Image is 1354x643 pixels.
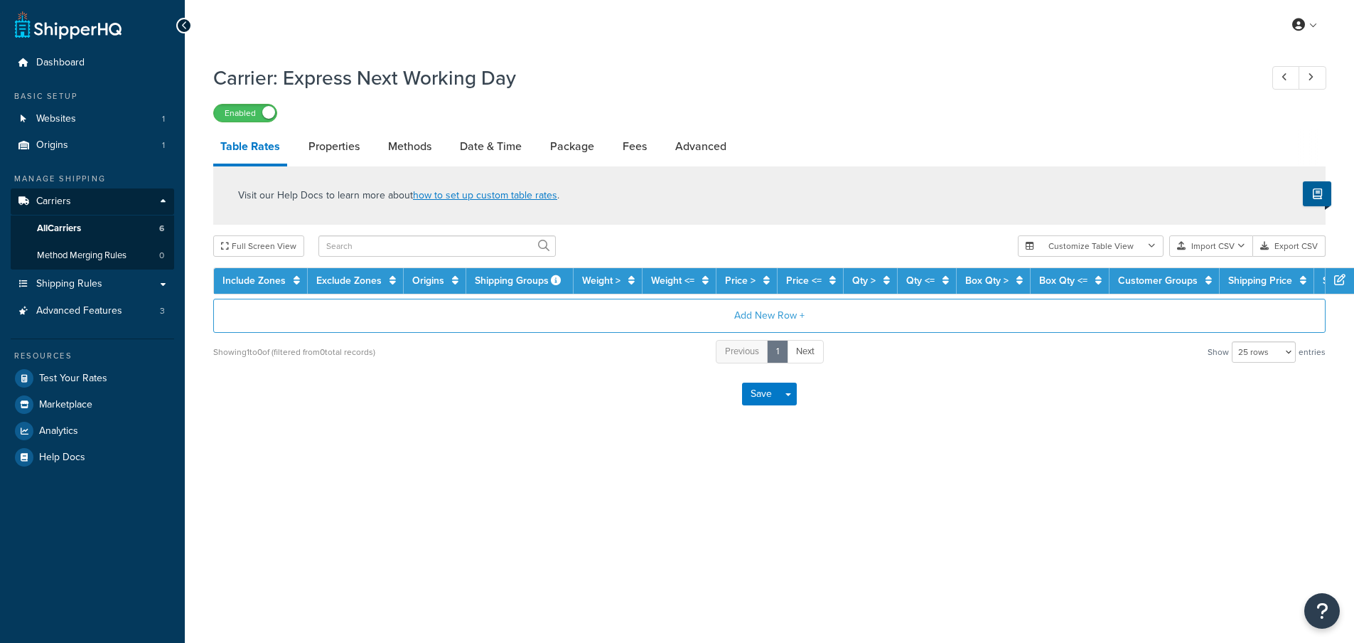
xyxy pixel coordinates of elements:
span: Next [796,344,815,358]
a: Methods [381,129,439,164]
a: Qty > [852,273,876,288]
span: Method Merging Rules [37,250,127,262]
li: Advanced Features [11,298,174,324]
button: Open Resource Center [1304,593,1340,629]
a: Test Your Rates [11,366,174,391]
a: Customer Groups [1118,273,1198,288]
a: Next [787,340,824,363]
button: Import CSV [1169,235,1253,257]
a: Weight > [582,273,620,288]
span: Origins [36,139,68,152]
a: Exclude Zones [316,273,382,288]
a: 1 [767,340,788,363]
span: 1 [162,113,165,125]
a: Weight <= [651,273,694,288]
a: AllCarriers6 [11,216,174,242]
a: Price <= [786,273,822,288]
h1: Carrier: Express Next Working Day [213,64,1246,92]
a: Next Record [1299,66,1326,90]
span: Dashboard [36,57,85,69]
li: Carriers [11,188,174,270]
span: Websites [36,113,76,125]
a: Origins1 [11,132,174,159]
a: Qty <= [906,273,935,288]
a: Websites1 [11,106,174,132]
a: Dashboard [11,50,174,76]
span: Help Docs [39,452,85,464]
a: Help Docs [11,445,174,470]
li: Method Merging Rules [11,243,174,269]
span: 6 [159,223,164,235]
a: Date & Time [453,129,529,164]
button: Customize Table View [1018,235,1164,257]
a: Package [543,129,601,164]
button: Full Screen View [213,235,304,257]
div: Resources [11,350,174,362]
a: Method Merging Rules0 [11,243,174,269]
a: Box Qty <= [1039,273,1087,288]
span: 3 [160,305,165,317]
a: Box Qty > [965,273,1009,288]
a: Carriers [11,188,174,215]
a: Advanced [668,129,734,164]
a: Marketplace [11,392,174,418]
div: Showing 1 to 0 of (filtered from 0 total records) [213,342,375,362]
a: Table Rates [213,129,287,166]
li: Origins [11,132,174,159]
a: Shipping Price [1228,273,1292,288]
li: Websites [11,106,174,132]
div: Basic Setup [11,90,174,102]
span: All Carriers [37,223,81,235]
span: Shipping Rules [36,278,102,290]
span: 1 [162,139,165,152]
span: Test Your Rates [39,373,107,385]
div: Manage Shipping [11,173,174,185]
span: 0 [159,250,164,262]
button: Show Help Docs [1303,181,1331,206]
span: Carriers [36,196,71,208]
p: Visit our Help Docs to learn more about . [238,188,559,203]
span: Show [1208,342,1229,362]
label: Enabled [214,105,276,122]
input: Search [318,235,556,257]
a: Previous Record [1272,66,1300,90]
button: Save [742,383,780,405]
span: Marketplace [39,399,92,411]
span: Analytics [39,425,78,437]
th: Shipping Groups [466,268,574,294]
button: Export CSV [1253,235,1326,257]
a: Price > [725,273,756,288]
span: Previous [725,344,759,358]
a: how to set up custom table rates [413,188,557,203]
a: Include Zones [222,273,286,288]
a: Fees [616,129,654,164]
span: Advanced Features [36,305,122,317]
a: Previous [716,340,768,363]
button: Add New Row + [213,299,1326,333]
a: Origins [412,273,444,288]
a: Analytics [11,418,174,444]
a: Properties [301,129,367,164]
a: Shipping Rules [11,271,174,297]
a: Advanced Features3 [11,298,174,324]
span: entries [1299,342,1326,362]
